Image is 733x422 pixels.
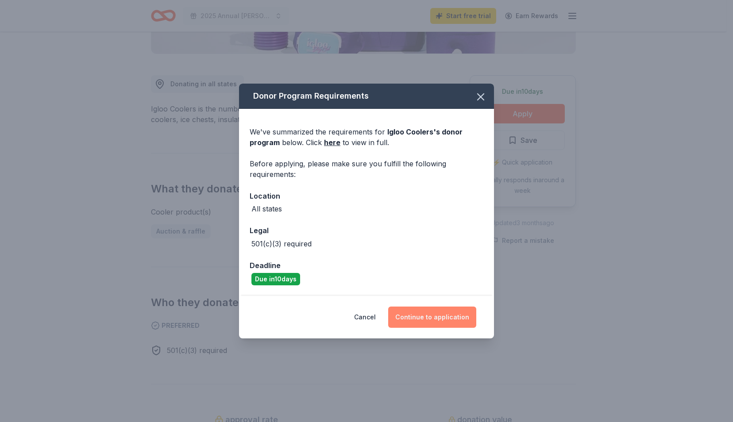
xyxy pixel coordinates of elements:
[251,203,282,214] div: All states
[388,307,476,328] button: Continue to application
[250,225,483,236] div: Legal
[324,137,340,148] a: here
[251,273,300,285] div: Due in 10 days
[251,238,312,249] div: 501(c)(3) required
[250,190,483,202] div: Location
[250,260,483,271] div: Deadline
[354,307,376,328] button: Cancel
[239,84,494,109] div: Donor Program Requirements
[250,127,483,148] div: We've summarized the requirements for below. Click to view in full.
[250,158,483,180] div: Before applying, please make sure you fulfill the following requirements:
